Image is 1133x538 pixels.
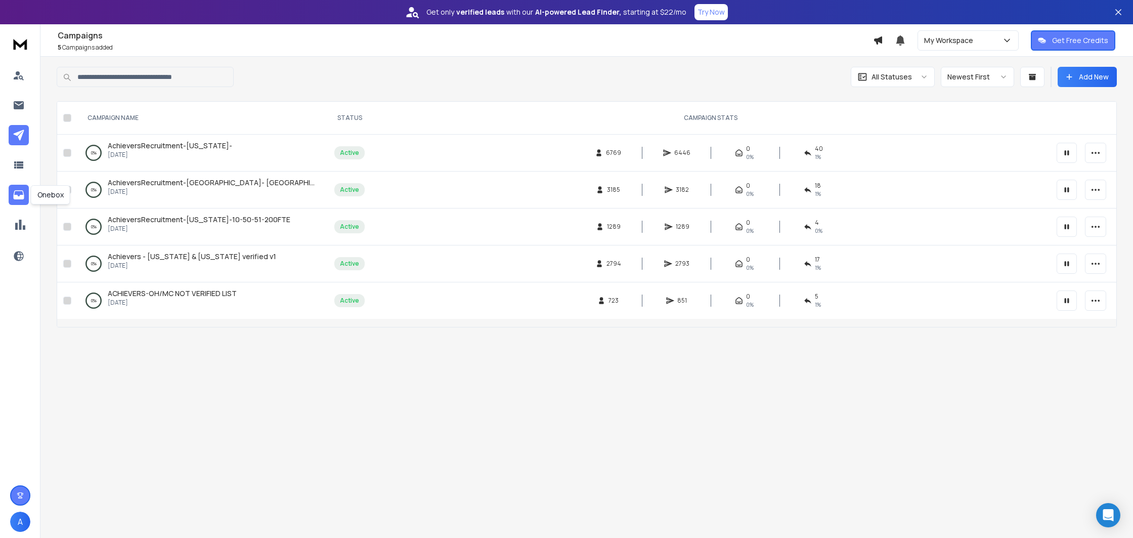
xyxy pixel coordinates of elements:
span: 1289 [607,223,621,231]
span: 5 [815,293,818,301]
span: 6769 [606,149,621,157]
span: 0% [746,153,754,161]
button: Newest First [941,67,1014,87]
p: [DATE] [108,299,237,307]
th: STATUS [328,102,371,135]
a: AchieversRecruitment-[GEOGRAPHIC_DATA]- [GEOGRAPHIC_DATA]- [108,178,318,188]
img: logo [10,34,30,53]
span: 3185 [607,186,620,194]
p: [DATE] [108,225,290,233]
strong: verified leads [456,7,504,17]
div: Active [340,223,359,231]
div: Active [340,260,359,268]
td: 0%AchieversRecruitment-[US_STATE]-10-50-51-200FTE[DATE] [75,209,328,245]
span: Achievers - [US_STATE] & [US_STATE] verified v1 [108,252,276,261]
span: 0 [746,145,750,153]
span: 0 % [815,227,822,235]
span: 40 [815,145,823,153]
button: Get Free Credits [1031,30,1115,51]
button: Try Now [694,4,728,20]
td: 0%ACHIEVERS-OH/MC NOT VERIFIED LIST[DATE] [75,282,328,319]
span: AchieversRecruitment-[US_STATE]-10-50-51-200FTE [108,215,290,224]
span: 0 [746,219,750,227]
span: 0% [746,264,754,272]
p: 0 % [91,259,97,269]
span: 1289 [676,223,689,231]
div: Onebox [31,185,70,204]
span: 0 [746,256,750,264]
td: 0%AchieversRecruitment-[US_STATE]-[DATE] [75,135,328,172]
div: Active [340,186,359,194]
button: A [10,512,30,532]
span: 17 [815,256,820,264]
span: 1 % [815,190,821,198]
p: Get only with our starting at $22/mo [426,7,686,17]
span: 3182 [676,186,689,194]
span: 1 % [815,153,821,161]
span: AchieversRecruitment-[US_STATE]- [108,141,232,150]
div: Active [340,149,359,157]
span: 0% [746,301,754,309]
span: 0% [746,190,754,198]
p: 0 % [91,222,97,232]
a: ACHIEVERS-OH/MC NOT VERIFIED LIST [108,288,237,299]
strong: AI-powered Lead Finder, [535,7,621,17]
span: 18 [815,182,821,190]
p: My Workspace [924,35,977,46]
p: [DATE] [108,188,318,196]
span: 851 [677,297,687,305]
div: Active [340,297,359,305]
span: 1 % [815,264,821,272]
span: 5 [58,43,61,52]
p: 0 % [91,148,97,158]
p: All Statuses [871,72,912,82]
span: 2794 [606,260,621,268]
span: 1 % [815,301,821,309]
p: Get Free Credits [1052,35,1108,46]
p: Campaigns added [58,44,873,52]
td: 0%AchieversRecruitment-[GEOGRAPHIC_DATA]- [GEOGRAPHIC_DATA]-[DATE] [75,172,328,209]
span: 723 [608,297,619,305]
td: 0%Achievers - [US_STATE] & [US_STATE] verified v1[DATE] [75,245,328,282]
p: [DATE] [108,262,276,270]
span: 6446 [674,149,690,157]
a: Achievers - [US_STATE] & [US_STATE] verified v1 [108,252,276,262]
div: Open Intercom Messenger [1096,503,1120,527]
span: AchieversRecruitment-[GEOGRAPHIC_DATA]- [GEOGRAPHIC_DATA]- [108,178,344,187]
th: CAMPAIGN NAME [75,102,328,135]
span: 0 [746,293,750,301]
button: Add New [1058,67,1117,87]
p: 0 % [91,185,97,195]
p: Try Now [698,7,725,17]
p: [DATE] [108,151,232,159]
h1: Campaigns [58,29,873,42]
span: 2793 [675,260,689,268]
a: AchieversRecruitment-[US_STATE]-10-50-51-200FTE [108,215,290,225]
span: 4 [815,219,819,227]
a: AchieversRecruitment-[US_STATE]- [108,141,232,151]
th: CAMPAIGN STATS [371,102,1051,135]
p: 0 % [91,296,97,306]
span: ACHIEVERS-OH/MC NOT VERIFIED LIST [108,288,237,298]
span: 0% [746,227,754,235]
span: 0 [746,182,750,190]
